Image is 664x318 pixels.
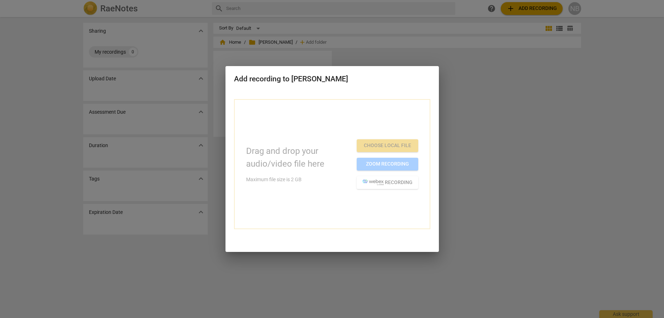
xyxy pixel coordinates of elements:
button: Zoom recording [357,158,418,171]
button: recording [357,176,418,189]
span: recording [362,179,413,186]
span: Choose local file [362,142,413,149]
p: Drag and drop your audio/video file here [246,145,351,170]
h2: Add recording to [PERSON_NAME] [234,75,430,83]
span: Zoom recording [362,161,413,168]
p: Maximum file size is 2 GB [246,176,351,183]
button: Choose local file [357,139,418,152]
